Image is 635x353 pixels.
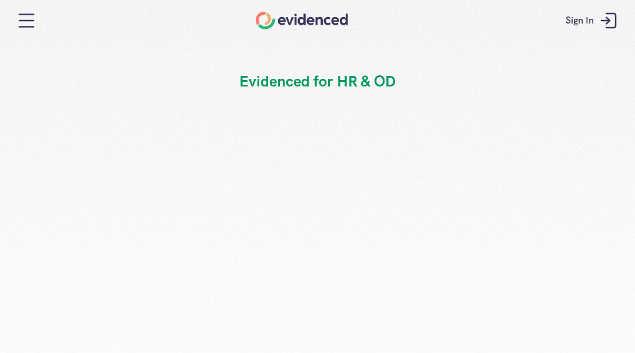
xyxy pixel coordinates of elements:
p: Sign In [566,13,594,28]
a: Home [256,12,348,29]
a: Sign In [557,3,629,38]
h4: Evidenced for HR & OD [239,71,396,92]
h1: Training, compliance & performance tracking across your hiring teams [223,171,412,222]
p: Onboard interviewers, ensure process compliance and deliver consistently great candidate experien... [259,295,376,317]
